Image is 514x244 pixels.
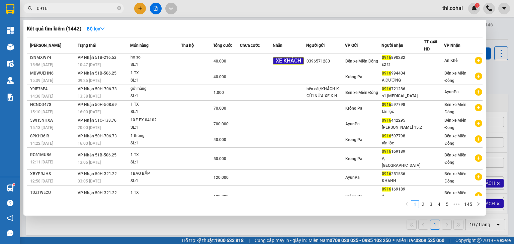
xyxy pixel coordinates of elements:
span: 40.000 [213,137,226,142]
div: tấn lộc [382,108,424,115]
span: plus-circle [475,73,482,80]
span: 120.000 [213,194,229,199]
span: 0916 [382,87,391,91]
span: Krông Pa [345,137,362,142]
span: 70.000 [213,106,226,111]
div: SL: 1 [131,159,181,166]
span: Món hàng [130,43,149,48]
span: Krông Pa [345,106,362,111]
span: VP Gửi [345,43,358,48]
span: 0916 [382,149,391,154]
span: Chưa cước [240,43,260,48]
span: AyunPa [444,90,458,94]
div: NCNQD47S [30,101,76,108]
div: [PERSON_NAME] 15.2 [382,124,424,131]
span: 15:39 [DATE] [30,78,53,83]
div: 1 TX [131,101,181,108]
span: 0916 [382,55,391,60]
span: Bến xe Miền Đông [444,118,466,130]
div: 0396571280 [307,58,345,65]
span: 14:22 [DATE] [30,141,53,146]
span: VP Nhận 51B-506.25 [78,71,116,76]
div: 1 TX [131,189,181,197]
li: 145 [462,200,475,208]
div: 721286 [382,86,424,93]
span: 1.000 [213,90,224,95]
span: VP Nhận 51B-506.25 [78,153,116,157]
span: 50.000 [213,156,226,161]
span: Krông Pa [345,194,362,199]
div: A,[GEOGRAPHIC_DATA] [382,155,424,169]
span: 12:58 [DATE] [30,179,53,184]
li: 3 [427,200,435,208]
div: SL: 1 [131,177,181,185]
div: 1 TX [131,70,181,77]
div: 169189 [382,186,424,193]
span: 15:56 [DATE] [30,63,53,67]
span: Trạng thái [78,43,96,48]
div: 251536 [382,170,424,177]
span: Krông Pa [345,75,362,79]
span: 0916 [382,187,391,192]
span: VP Nhận 51C-138.76 [78,118,116,123]
span: Bến xe Miền Đông [345,59,378,64]
div: gửi hàng [131,85,181,93]
span: TT xuất HĐ [424,39,437,51]
span: right [477,202,481,206]
span: 14:38 [DATE] [30,94,53,99]
span: 13:05 [DATE] [78,160,101,165]
span: VP Nhận 51B-216.53 [78,55,116,60]
img: warehouse-icon [7,60,14,67]
div: 1 thùng [131,132,181,140]
span: plus-circle [475,88,482,96]
div: tấn lộc [382,140,424,147]
img: warehouse-icon [7,185,14,192]
h3: Kết quả tìm kiếm ( 1442 ) [27,25,81,32]
a: 5 [443,201,451,208]
div: SL: 1 [131,108,181,116]
span: [PERSON_NAME] [30,43,61,48]
div: 597798 [382,133,424,140]
div: MBWUEHN6 [30,70,76,77]
li: 4 [435,200,443,208]
li: 5 [443,200,451,208]
span: AyunPa [345,175,359,180]
span: VP Nhận 50H-706.73 [78,87,117,91]
span: XE KHÁCH [273,57,304,65]
span: 40.000 [213,75,226,79]
div: A,[GEOGRAPHIC_DATA] [382,193,424,207]
div: ISNMXWY4 [30,54,76,61]
div: XBYPRJHS [30,170,76,177]
span: Người nhận [381,43,403,48]
span: 0916 [382,171,391,176]
span: Bến xe Miền Đông [444,171,466,184]
span: 12:11 [DATE] [30,160,53,164]
span: 0916 [382,118,391,123]
span: Bến xe Miền Đông [444,71,466,83]
img: logo-vxr [6,4,14,14]
input: Tìm tên, số ĐT hoặc mã đơn [37,5,116,12]
span: notification [7,215,13,221]
span: Bến xe Miền Đông [444,191,466,203]
span: 0916 [382,102,391,107]
li: Next Page [475,200,483,208]
div: Y9IE76F4 [30,86,76,93]
sup: 1 [13,184,15,186]
div: 597798 [382,101,424,108]
div: SL: 1 [131,124,181,131]
li: Previous Page [403,200,411,208]
div: 442295 [382,117,424,124]
span: search [28,6,32,11]
span: 700.000 [213,122,229,126]
img: warehouse-icon [7,43,14,50]
span: Bến xe Miền Đông [444,102,466,114]
li: Next 5 Pages [451,200,462,208]
span: plus-circle [475,120,482,127]
span: AyunPa [345,122,359,126]
span: ••• [451,200,462,208]
div: TDZTWLCU [30,189,76,196]
span: Tổng cước [213,43,232,48]
span: VP Nhận 50H-706.73 [78,134,117,138]
span: Bến xe Miền Đông [345,90,378,95]
span: 0916 [382,71,391,76]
